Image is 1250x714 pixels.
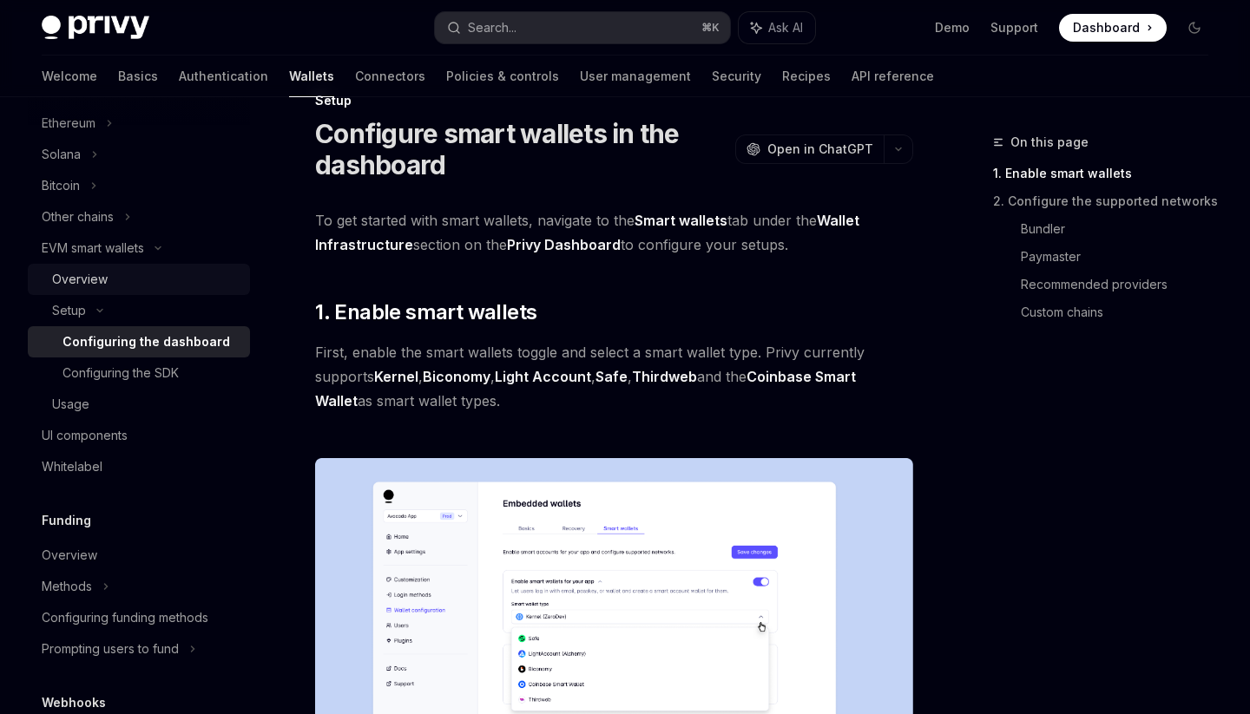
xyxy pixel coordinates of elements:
[735,134,884,164] button: Open in ChatGPT
[767,141,873,158] span: Open in ChatGPT
[28,451,250,482] a: Whitelabel
[42,144,81,165] div: Solana
[1021,271,1222,298] a: Recommended providers
[52,394,89,415] div: Usage
[712,56,761,97] a: Security
[635,212,727,229] strong: Smart wallets
[315,118,728,180] h1: Configure smart wallets in the dashboard
[42,545,97,566] div: Overview
[1021,215,1222,243] a: Bundler
[315,208,913,257] span: To get started with smart wallets, navigate to the tab under the section on the to configure your...
[315,92,913,109] div: Setup
[42,456,102,477] div: Whitelabel
[1021,243,1222,271] a: Paymaster
[495,368,591,386] a: Light Account
[42,576,92,597] div: Methods
[28,357,250,389] a: Configuring the SDK
[435,12,729,43] button: Search...⌘K
[28,602,250,633] a: Configuring funding methods
[42,639,179,659] div: Prompting users to fund
[739,12,815,43] button: Ask AI
[315,340,913,413] span: First, enable the smart wallets toggle and select a smart wallet type. Privy currently supports ,...
[782,56,831,97] a: Recipes
[52,269,108,290] div: Overview
[701,21,720,35] span: ⌘ K
[42,56,97,97] a: Welcome
[507,236,621,254] a: Privy Dashboard
[42,238,144,259] div: EVM smart wallets
[990,19,1038,36] a: Support
[580,56,691,97] a: User management
[852,56,934,97] a: API reference
[28,264,250,295] a: Overview
[289,56,334,97] a: Wallets
[1181,14,1208,42] button: Toggle dark mode
[1010,132,1089,153] span: On this page
[468,17,516,38] div: Search...
[993,187,1222,215] a: 2. Configure the supported networks
[42,607,208,628] div: Configuring funding methods
[423,368,490,386] a: Biconomy
[1073,19,1140,36] span: Dashboard
[28,420,250,451] a: UI components
[768,19,803,36] span: Ask AI
[374,368,418,386] a: Kernel
[446,56,559,97] a: Policies & controls
[595,368,628,386] a: Safe
[52,300,86,321] div: Setup
[179,56,268,97] a: Authentication
[42,16,149,40] img: dark logo
[28,540,250,571] a: Overview
[62,363,179,383] div: Configuring the SDK
[635,212,727,230] a: Smart wallets
[355,56,425,97] a: Connectors
[315,298,536,326] span: 1. Enable smart wallets
[62,331,230,352] div: Configuring the dashboard
[42,175,80,196] div: Bitcoin
[1059,14,1167,42] a: Dashboard
[42,510,91,531] h5: Funding
[993,160,1222,187] a: 1. Enable smart wallets
[42,206,114,227] div: Other chains
[42,425,128,446] div: UI components
[118,56,158,97] a: Basics
[1021,298,1222,326] a: Custom chains
[935,19,970,36] a: Demo
[28,389,250,420] a: Usage
[28,326,250,357] a: Configuring the dashboard
[632,368,697,386] a: Thirdweb
[42,692,106,713] h5: Webhooks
